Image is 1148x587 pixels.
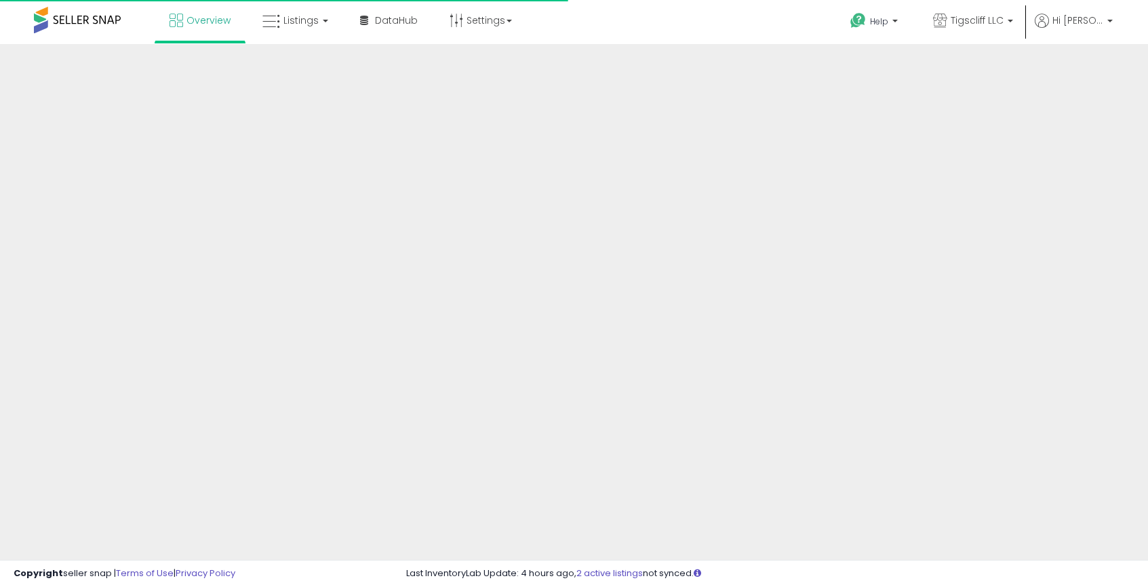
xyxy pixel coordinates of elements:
[694,569,701,578] i: Click here to read more about un-synced listings.
[14,567,63,580] strong: Copyright
[1035,14,1113,44] a: Hi [PERSON_NAME]
[283,14,319,27] span: Listings
[850,12,867,29] i: Get Help
[951,14,1004,27] span: Tigscliff LLC
[14,567,235,580] div: seller snap | |
[406,567,1134,580] div: Last InventoryLab Update: 4 hours ago, not synced.
[186,14,231,27] span: Overview
[176,567,235,580] a: Privacy Policy
[839,2,911,44] a: Help
[1052,14,1103,27] span: Hi [PERSON_NAME]
[870,16,888,27] span: Help
[116,567,174,580] a: Terms of Use
[375,14,418,27] span: DataHub
[576,567,643,580] a: 2 active listings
